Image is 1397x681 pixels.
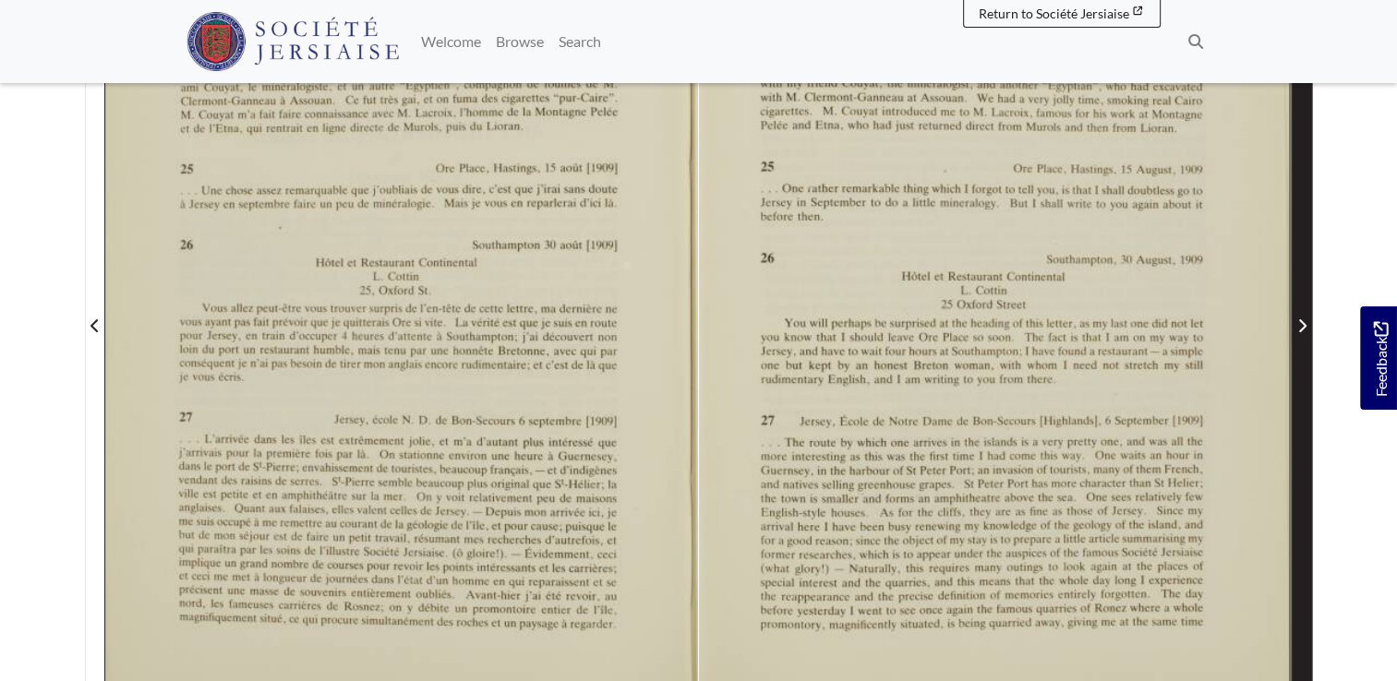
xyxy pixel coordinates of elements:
[488,23,551,60] a: Browse
[551,23,608,60] a: Search
[1360,306,1397,410] a: Would you like to provide feedback?
[414,23,488,60] a: Welcome
[187,7,400,76] a: Société Jersiaise logo
[979,6,1129,21] span: Return to Société Jersiaise
[1369,322,1391,397] span: Feedback
[187,12,400,71] img: Société Jersiaise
